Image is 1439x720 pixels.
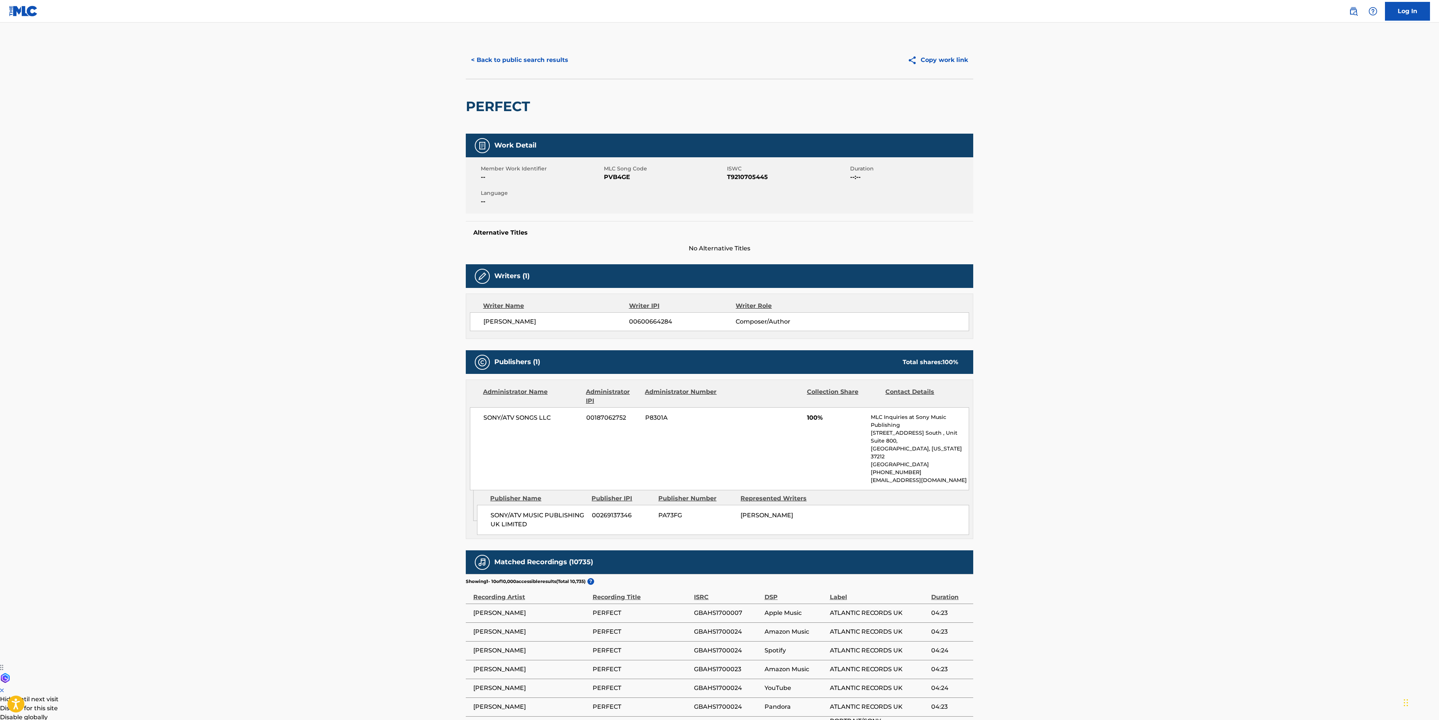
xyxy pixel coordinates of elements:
[481,165,602,173] span: Member Work Identifier
[765,609,826,618] span: Apple Music
[830,646,927,655] span: ATLANTIC RECORDS UK
[885,387,958,405] div: Contact Details
[494,272,530,280] h5: Writers (1)
[592,494,653,503] div: Publisher IPI
[592,511,653,520] span: 00269137346
[604,173,725,182] span: PVB4GE
[902,51,973,69] button: Copy work link
[658,511,735,520] span: PA73FG
[908,56,921,65] img: Copy work link
[807,387,880,405] div: Collection Share
[871,476,969,484] p: [EMAIL_ADDRESS][DOMAIN_NAME]
[586,387,639,405] div: Administrator IPI
[741,494,817,503] div: Represented Writers
[483,413,581,422] span: SONY/ATV SONGS LLC
[871,413,969,429] p: MLC Inquiries at Sony Music Publishing
[942,358,958,366] span: 100 %
[483,301,629,310] div: Writer Name
[478,141,487,150] img: Work Detail
[1368,7,1377,16] img: help
[604,165,725,173] span: MLC Song Code
[483,387,580,405] div: Administrator Name
[473,585,589,602] div: Recording Artist
[694,646,760,655] span: GBAHS1700024
[931,627,969,636] span: 04:23
[765,627,826,636] span: Amazon Music
[931,585,969,602] div: Duration
[645,387,718,405] div: Administrator Number
[494,358,540,366] h5: Publishers (1)
[850,165,971,173] span: Duration
[481,173,602,182] span: --
[593,627,690,636] span: PERFECT
[1404,691,1408,714] div: Drag
[490,494,586,503] div: Publisher Name
[494,558,593,566] h5: Matched Recordings (10735)
[903,358,958,367] div: Total shares:
[645,413,718,422] span: P8301A
[871,429,969,445] p: [STREET_ADDRESS] South , Unit Suite 800,
[1349,7,1358,16] img: search
[473,646,589,655] span: [PERSON_NAME]
[473,627,589,636] span: [PERSON_NAME]
[491,511,586,529] span: SONY/ATV MUSIC PUBLISHING UK LIMITED
[736,301,833,310] div: Writer Role
[830,585,927,602] div: Label
[871,461,969,468] p: [GEOGRAPHIC_DATA]
[593,609,690,618] span: PERFECT
[1401,684,1439,720] iframe: Chat Widget
[629,301,736,310] div: Writer IPI
[850,173,971,182] span: --:--
[727,173,848,182] span: T9210705445
[478,358,487,367] img: Publishers
[807,413,865,422] span: 100%
[736,317,833,326] span: Composer/Author
[629,317,736,326] span: 00600664284
[466,51,573,69] button: < Back to public search results
[1365,4,1380,19] div: Help
[830,609,927,618] span: ATLANTIC RECORDS UK
[478,558,487,567] img: Matched Recordings
[871,468,969,476] p: [PHONE_NUMBER]
[741,512,793,519] span: [PERSON_NAME]
[473,229,966,236] h5: Alternative Titles
[466,578,586,585] p: Showing 1 - 10 of 10,000 accessible results (Total 10,735 )
[483,317,629,326] span: [PERSON_NAME]
[694,609,760,618] span: GBAHS1700007
[466,244,973,253] span: No Alternative Titles
[593,585,690,602] div: Recording Title
[481,189,602,197] span: Language
[593,646,690,655] span: PERFECT
[931,646,969,655] span: 04:24
[494,141,536,150] h5: Work Detail
[694,627,760,636] span: GBAHS1700024
[694,585,760,602] div: ISRC
[658,494,735,503] div: Publisher Number
[931,609,969,618] span: 04:23
[871,445,969,461] p: [GEOGRAPHIC_DATA], [US_STATE] 37212
[1385,2,1430,21] a: Log In
[473,609,589,618] span: [PERSON_NAME]
[481,197,602,206] span: --
[587,578,594,585] span: ?
[466,98,534,115] h2: PERFECT
[765,585,826,602] div: DSP
[727,165,848,173] span: ISWC
[1346,4,1361,19] a: Public Search
[830,627,927,636] span: ATLANTIC RECORDS UK
[586,413,640,422] span: 00187062752
[765,646,826,655] span: Spotify
[9,6,38,17] img: MLC Logo
[478,272,487,281] img: Writers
